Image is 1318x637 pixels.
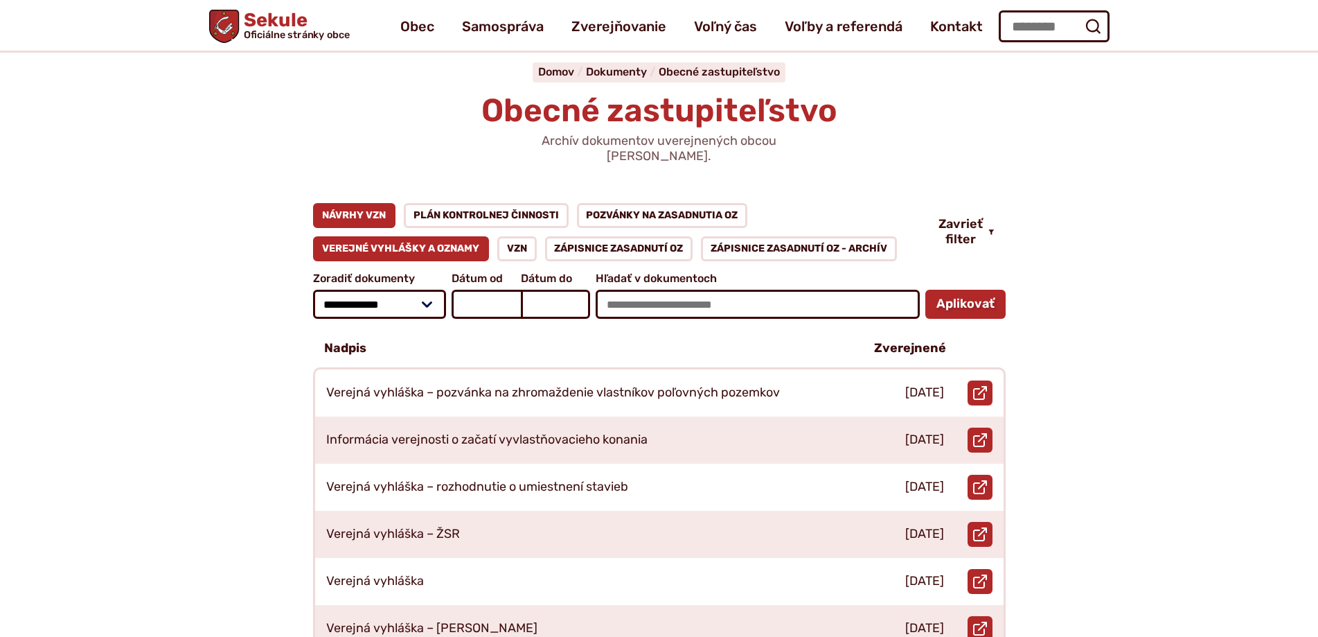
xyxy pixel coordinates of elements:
[905,621,944,636] p: [DATE]
[874,341,946,356] p: Zverejnené
[313,236,490,261] a: Verejné vyhlášky a oznamy
[596,272,919,285] span: Hľadať v dokumentoch
[326,433,648,448] p: Informácia verejnosti o začatí vyvlastňovacieho konania
[493,134,826,164] p: Archív dokumentov uverejnených obcou [PERSON_NAME].
[577,203,748,228] a: Pozvánky na zasadnutia OZ
[905,574,944,589] p: [DATE]
[905,480,944,495] p: [DATE]
[452,272,521,285] span: Dátum od
[404,203,569,228] a: Plán kontrolnej činnosti
[930,7,983,46] a: Kontakt
[243,30,350,40] span: Oficiálne stránky obce
[545,236,693,261] a: Zápisnice zasadnutí OZ
[927,217,1006,247] button: Zavrieť filter
[497,236,537,261] a: VZN
[313,290,447,319] select: Zoradiť dokumenty
[659,65,780,78] a: Obecné zastupiteľstvo
[326,385,780,401] p: Verejná vyhláška – pozvánka na zhromaždenie vlastníkov poľovných pozemkov
[326,527,460,542] p: Verejná vyhláška – ŽSR
[400,7,434,46] a: Obec
[586,65,647,78] span: Dokumenty
[521,290,590,319] input: Dátum do
[462,7,544,46] a: Samospráva
[324,341,366,356] p: Nadpis
[538,65,586,78] a: Domov
[326,621,537,636] p: Verejná vyhláška – [PERSON_NAME]
[313,272,447,285] span: Zoradiť dokumenty
[209,10,239,43] img: Prejsť na domovskú stránku
[571,7,666,46] a: Zverejňovanie
[452,290,521,319] input: Dátum od
[925,290,1006,319] button: Aplikovať
[586,65,659,78] a: Dokumenty
[313,203,396,228] a: Návrhy VZN
[538,65,574,78] span: Domov
[785,7,902,46] a: Voľby a referendá
[326,574,424,589] p: Verejná vyhláška
[905,527,944,542] p: [DATE]
[521,272,590,285] span: Dátum do
[209,10,350,43] a: Logo Sekule, prejsť na domovskú stránku.
[481,91,837,130] span: Obecné zastupiteľstvo
[694,7,757,46] a: Voľný čas
[239,11,350,40] span: Sekule
[701,236,897,261] a: Zápisnice zasadnutí OZ - ARCHÍV
[905,433,944,448] p: [DATE]
[905,385,944,401] p: [DATE]
[326,480,628,495] p: Verejná vyhláška – rozhodnutie o umiestnení stavieb
[938,217,983,247] span: Zavrieť filter
[596,290,919,319] input: Hľadať v dokumentoch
